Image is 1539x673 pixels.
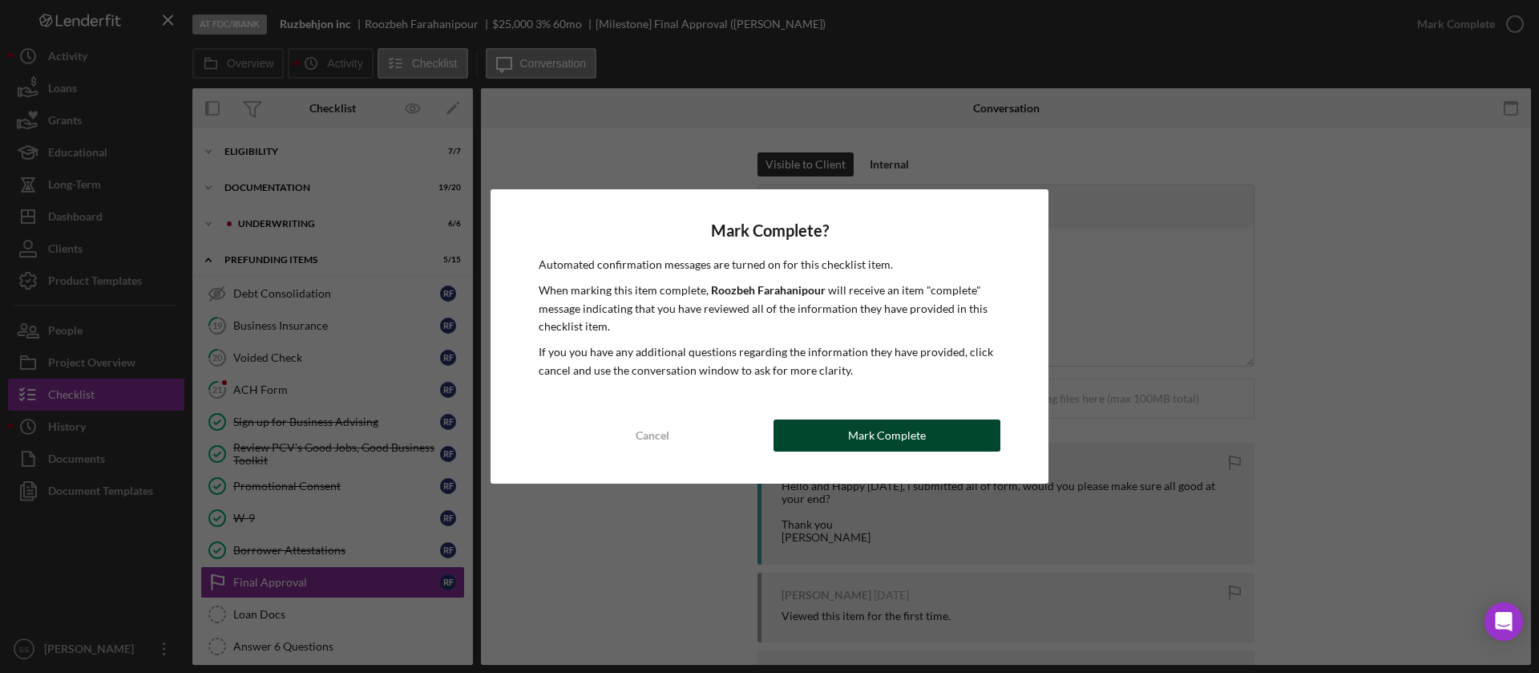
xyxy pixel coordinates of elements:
[539,282,1000,335] p: When marking this item complete, will receive an item "complete" message indicating that you have...
[539,256,1000,274] p: Automated confirmation messages are turned on for this checklist item.
[539,221,1000,240] h4: Mark Complete?
[711,283,826,297] b: Roozbeh Farahanipour
[636,420,669,452] div: Cancel
[774,420,1000,452] button: Mark Complete
[1484,602,1523,641] div: Open Intercom Messenger
[539,343,1000,379] p: If you you have any additional questions regarding the information they have provided, click canc...
[539,420,765,452] button: Cancel
[848,420,926,452] div: Mark Complete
